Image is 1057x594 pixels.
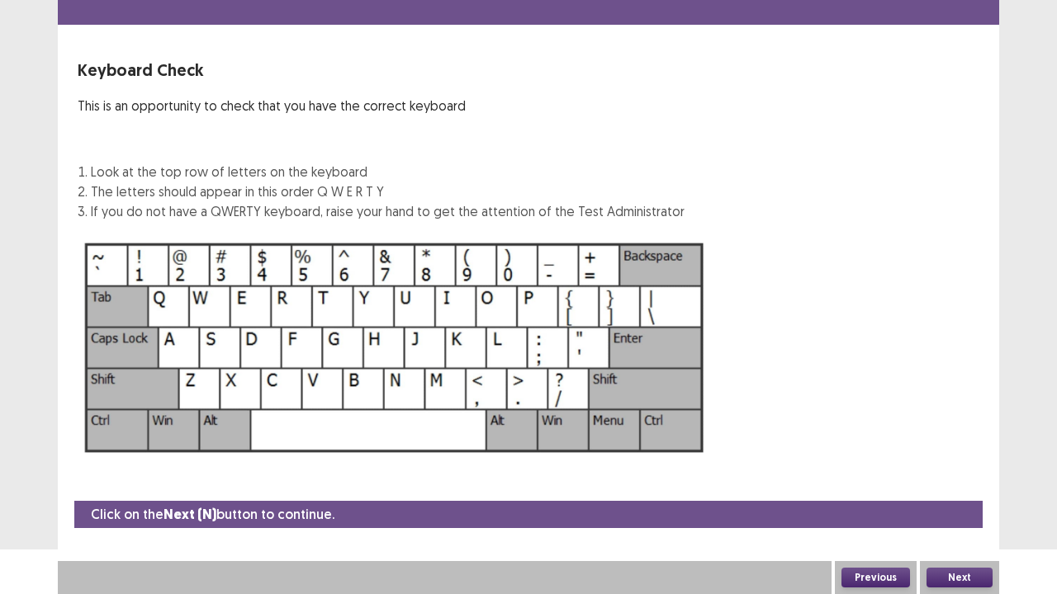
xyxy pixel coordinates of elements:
p: Keyboard Check [78,58,685,82]
li: If you do not have a QWERTY keyboard, raise your hand to get the attention of the Test Administrator [91,201,685,221]
button: Previous [841,568,910,587]
li: Look at the top row of letters on the keyboard [91,162,685,181]
p: Click on the button to continue. [91,504,334,525]
li: The letters should appear in this order Q W E R T Y [91,181,685,201]
img: Keyboard Image [78,234,712,461]
button: Next [927,568,993,587]
strong: Next (N) [164,506,216,523]
p: This is an opportunity to check that you have the correct keyboard [78,96,685,115]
